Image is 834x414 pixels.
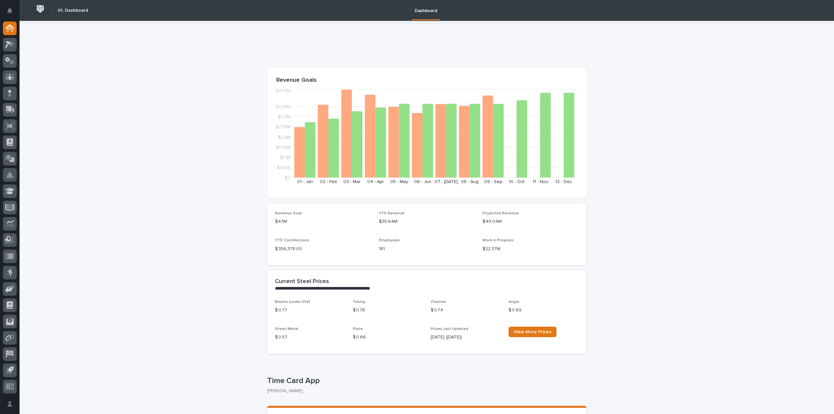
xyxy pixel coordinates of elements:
tspan: $1.1M [280,155,291,160]
text: 08 - Aug [461,179,479,184]
text: 01 - Jan [297,179,313,184]
p: $ 356,378.00 [275,246,371,252]
p: $22.37M [482,246,579,252]
span: View More Prices [514,330,551,334]
p: Time Card App [267,376,584,386]
p: $ 0.66 [353,334,423,341]
span: Beams (under 55#) [275,300,310,304]
text: 06 - Jun [414,179,431,184]
text: 10 - Oct [509,179,525,184]
p: $ 0.74 [431,307,501,314]
tspan: $1.65M [276,145,291,150]
text: 05 - May [390,179,408,184]
p: $ 0.69 [509,307,579,314]
p: 181 [379,246,475,252]
p: $49.04M [482,218,579,225]
p: [DATE] ([DATE]) [431,334,501,341]
div: Notifications [8,8,17,18]
tspan: $4.77M [275,89,291,93]
tspan: $2.2M [278,135,291,139]
p: $ 0.77 [275,307,345,314]
p: [PERSON_NAME] [267,388,581,394]
span: Projected Revenue [482,211,519,215]
p: Revenue Goals [276,77,577,84]
span: YTD Contributions [275,238,309,242]
tspan: $550K [277,165,291,170]
span: Employees [379,238,400,242]
span: Channel [431,300,446,304]
a: View More Prices [509,327,556,337]
text: 12 - Dec [555,179,572,184]
h2: Current Steel Prices [275,278,329,285]
p: $47M [275,218,371,225]
tspan: $0 [285,176,291,180]
span: Sheet Metal [275,327,298,331]
span: Revenue Goal [275,211,302,215]
p: $ 0.78 [353,307,423,314]
img: Workspace Logo [34,3,46,15]
button: Notifications [3,4,17,18]
text: 02 - Feb [320,179,337,184]
p: $35.64M [379,218,475,225]
h2: 01. Dashboard [58,8,88,13]
tspan: $2.75M [276,125,291,129]
span: Tubing [353,300,365,304]
tspan: $3.85M [275,105,291,109]
span: YTD Revenue [379,211,405,215]
p: $ 0.57 [275,334,345,341]
span: Work in Progress [482,238,514,242]
span: Prices Last Updated [431,327,468,331]
span: Angle [509,300,519,304]
tspan: $3.3M [278,115,291,119]
text: 07 - [DATE] [435,179,458,184]
text: 04 - Apr [367,179,384,184]
text: 09 - Sep [484,179,502,184]
text: 03 - Mar [343,179,361,184]
text: 11 - Nov [533,179,548,184]
span: Plate [353,327,363,331]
